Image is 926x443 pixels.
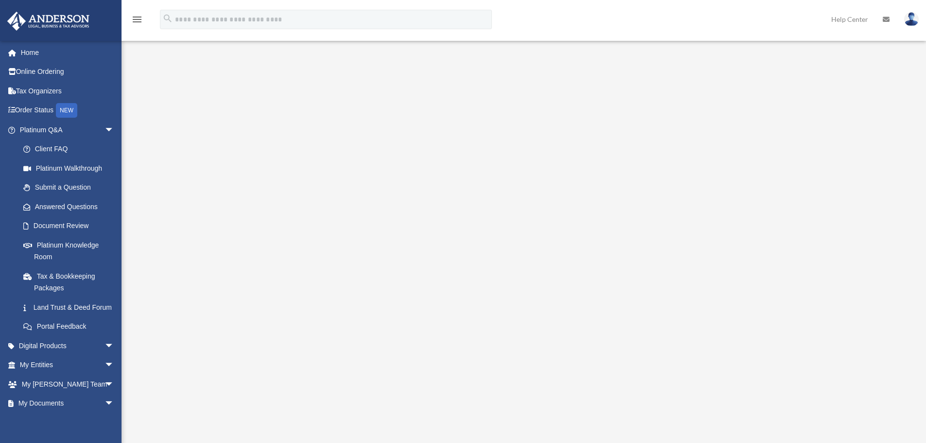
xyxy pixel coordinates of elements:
span: arrow_drop_down [105,374,124,394]
a: Client FAQ [14,140,129,159]
a: Portal Feedback [14,317,129,337]
a: Platinum Knowledge Room [14,235,129,266]
a: My Entitiesarrow_drop_down [7,355,129,375]
span: arrow_drop_down [105,120,124,140]
img: User Pic [904,12,919,26]
a: Tax & Bookkeeping Packages [14,266,129,298]
a: My [PERSON_NAME] Teamarrow_drop_down [7,374,129,394]
span: arrow_drop_down [105,336,124,356]
a: Platinum Q&Aarrow_drop_down [7,120,129,140]
a: Submit a Question [14,178,129,197]
a: My Documentsarrow_drop_down [7,394,129,413]
a: Document Review [14,216,129,236]
div: NEW [56,103,77,118]
a: menu [131,17,143,25]
iframe: <span data-mce-type="bookmark" style="display: inline-block; width: 0px; overflow: hidden; line-h... [260,66,785,357]
span: arrow_drop_down [105,355,124,375]
a: Tax Organizers [7,81,129,101]
i: search [162,13,173,24]
a: Online Ordering [7,62,129,82]
a: Platinum Walkthrough [14,159,124,178]
a: Land Trust & Deed Forum [14,298,129,317]
a: Answered Questions [14,197,129,216]
a: Home [7,43,129,62]
span: arrow_drop_down [105,394,124,414]
i: menu [131,14,143,25]
img: Anderson Advisors Platinum Portal [4,12,92,31]
a: Digital Productsarrow_drop_down [7,336,129,355]
a: Order StatusNEW [7,101,129,121]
